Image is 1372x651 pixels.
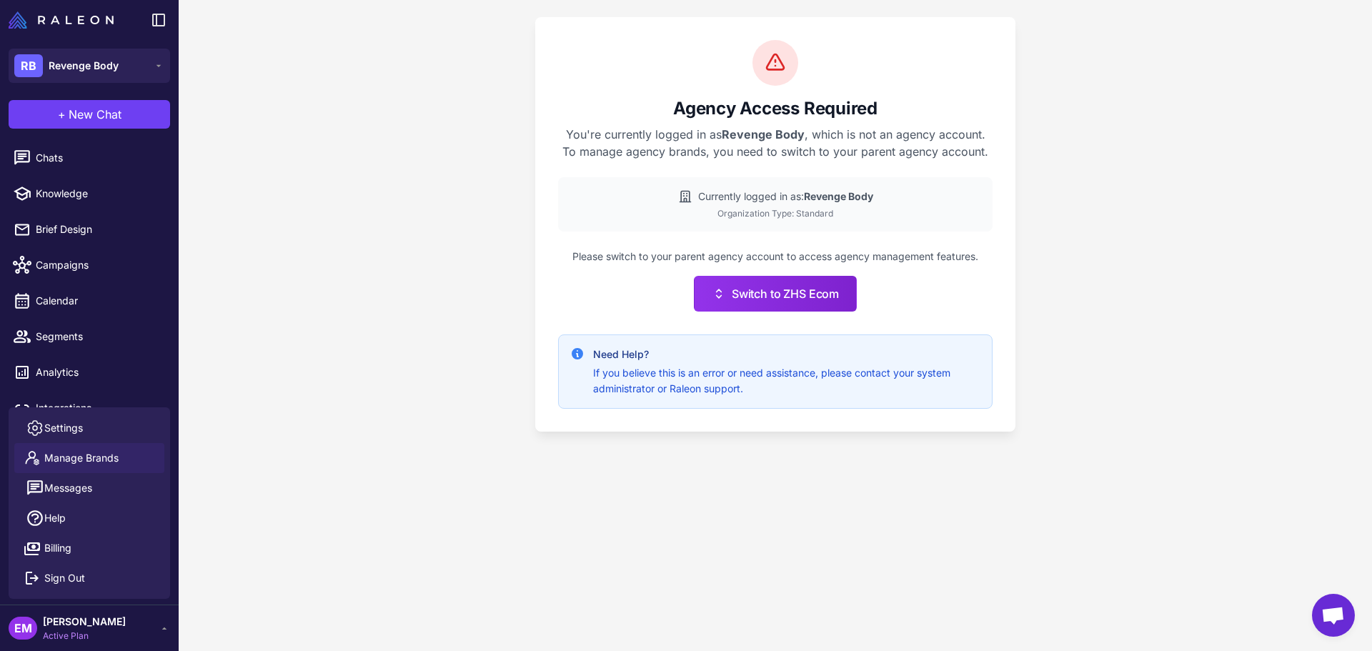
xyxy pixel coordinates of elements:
div: EM [9,617,37,640]
span: Messages [44,480,92,496]
a: Help [14,503,164,533]
a: Segments [6,322,173,352]
img: Raleon Logo [9,11,114,29]
a: Analytics [6,357,173,387]
a: Chat abierto [1312,594,1355,637]
span: Segments [36,329,161,344]
span: Settings [44,420,83,436]
span: Active Plan [43,630,126,642]
span: Sign Out [44,570,85,586]
a: Knowledge [6,179,173,209]
span: Campaigns [36,257,161,273]
span: Currently logged in as: [698,189,873,204]
span: Help [44,510,66,526]
span: Manage Brands [44,450,119,466]
span: Analytics [36,364,161,380]
button: RBRevenge Body [9,49,170,83]
span: [PERSON_NAME] [43,614,126,630]
strong: Revenge Body [804,190,873,202]
span: Integrations [36,400,161,416]
span: Revenge Body [49,58,119,74]
div: Organization Type: Standard [570,207,981,220]
p: You're currently logged in as , which is not an agency account. To manage agency brands, you need... [558,126,993,160]
a: Chats [6,143,173,173]
button: Messages [14,473,164,503]
a: Calendar [6,286,173,316]
span: + [58,106,66,123]
span: New Chat [69,106,121,123]
button: +New Chat [9,100,170,129]
span: Chats [36,150,161,166]
p: If you believe this is an error or need assistance, please contact your system administrator or R... [593,365,980,397]
span: Billing [44,540,71,556]
p: Please switch to your parent agency account to access agency management features. [558,249,993,264]
span: Brief Design [36,222,161,237]
a: Integrations [6,393,173,423]
span: Knowledge [36,186,161,202]
a: Campaigns [6,250,173,280]
button: Switch to ZHS Ecom [694,276,857,312]
a: Brief Design [6,214,173,244]
a: Raleon Logo [9,11,119,29]
div: RB [14,54,43,77]
strong: Revenge Body [722,127,805,141]
h2: Agency Access Required [558,97,993,120]
button: Sign Out [14,563,164,593]
span: Calendar [36,293,161,309]
h4: Need Help? [593,347,980,362]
